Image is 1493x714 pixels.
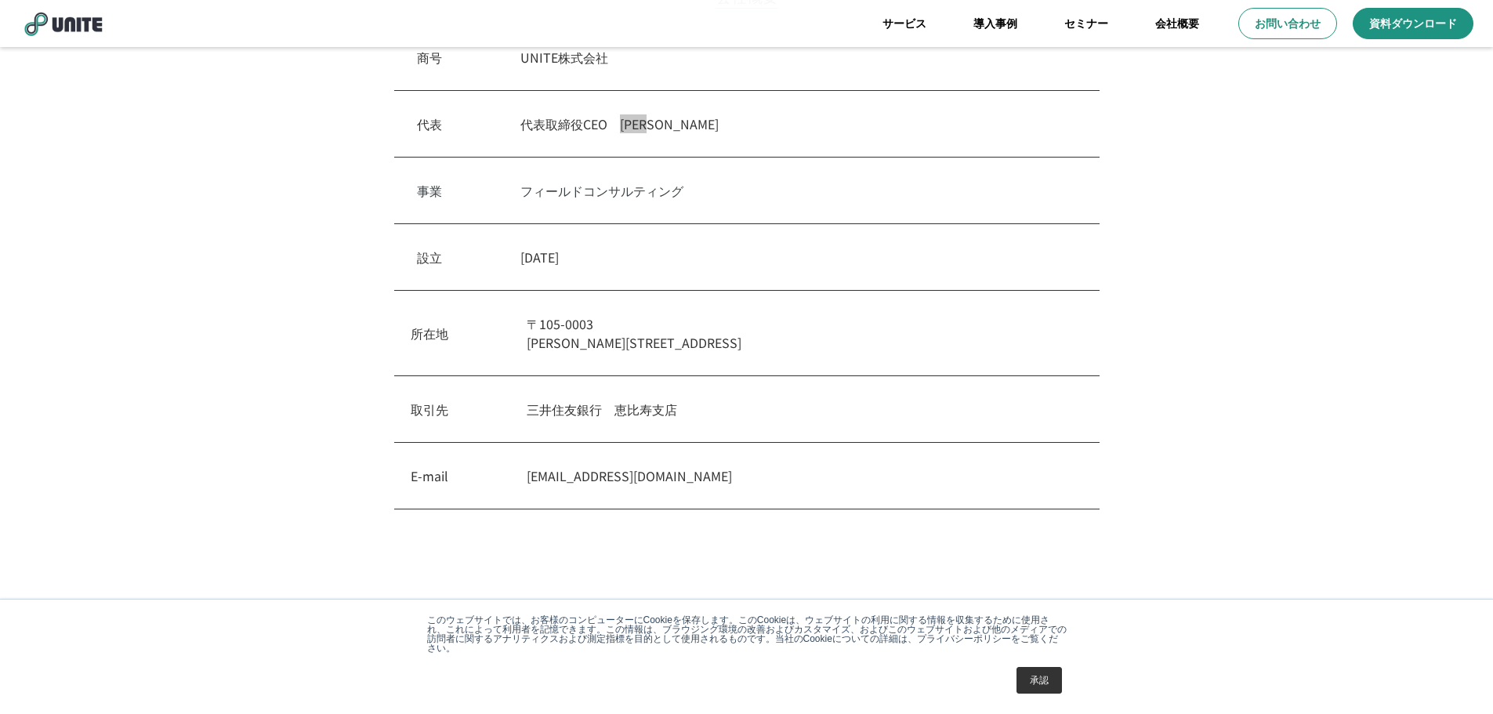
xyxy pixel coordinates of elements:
p: 代表取締役CEO [PERSON_NAME] [520,114,1077,133]
p: 商号 [417,48,442,67]
a: 資料ダウンロード [1353,8,1473,39]
div: チャットウィジェット [1211,513,1493,714]
iframe: Chat Widget [1211,513,1493,714]
p: 事業 [417,181,442,200]
p: 所在地 [411,324,448,343]
p: 資料ダウンロード [1369,16,1457,31]
p: [DATE] [520,248,1077,266]
a: 承認 [1016,667,1062,694]
p: UNITE株式会社 [520,48,1077,67]
p: 〒105-0003 [PERSON_NAME][STREET_ADDRESS] [527,314,1083,352]
p: 取引先 [411,400,448,419]
p: フィールドコンサルティング [520,181,1077,200]
p: 三井住友銀行 恵比寿支店 [527,400,1083,419]
p: 代表 [417,114,442,133]
p: このウェブサイトでは、お客様のコンピューターにCookieを保存します。このCookieは、ウェブサイトの利用に関する情報を収集するために使用され、これによって利用者を記憶できます。この情報は、... [427,615,1067,653]
p: 設立 [417,248,442,266]
p: [EMAIL_ADDRESS][DOMAIN_NAME] [527,466,1083,485]
a: お問い合わせ [1238,8,1337,39]
p: お問い合わせ [1255,16,1321,31]
p: E-mail [411,466,448,485]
